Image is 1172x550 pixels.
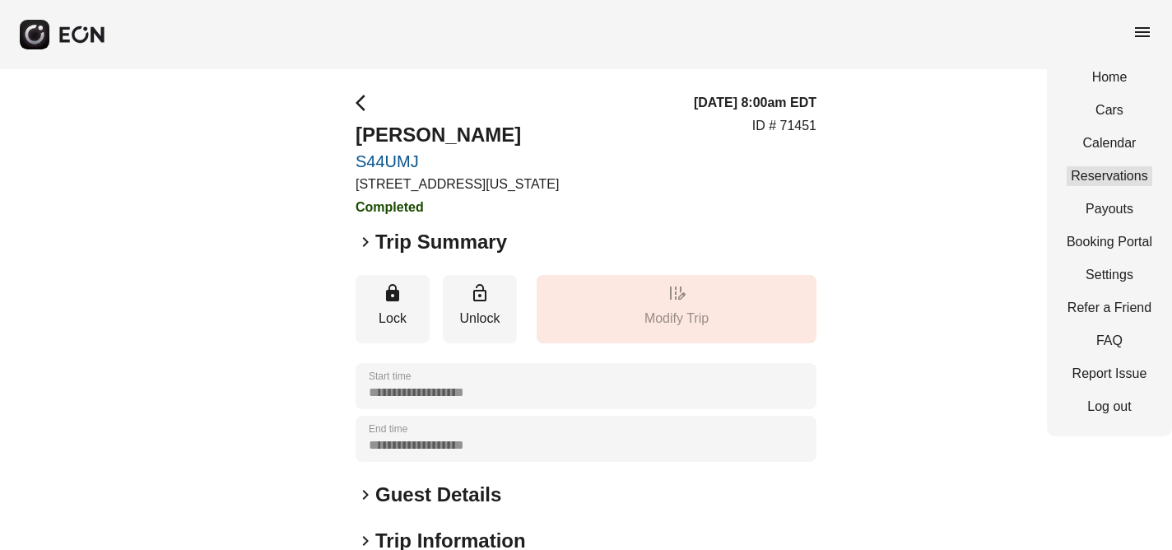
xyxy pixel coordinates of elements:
[356,275,430,343] button: Lock
[356,232,375,252] span: keyboard_arrow_right
[1067,298,1152,318] a: Refer a Friend
[1132,22,1152,42] span: menu
[356,198,559,217] h3: Completed
[1067,364,1152,384] a: Report Issue
[694,93,816,113] h3: [DATE] 8:00am EDT
[1067,133,1152,153] a: Calendar
[1067,397,1152,417] a: Log out
[375,482,501,508] h2: Guest Details
[470,283,490,303] span: lock_open
[1067,68,1152,87] a: Home
[364,309,421,329] p: Lock
[383,283,402,303] span: lock
[356,485,375,505] span: keyboard_arrow_right
[451,309,509,329] p: Unlock
[443,275,517,343] button: Unlock
[1067,331,1152,351] a: FAQ
[1067,265,1152,285] a: Settings
[356,122,559,148] h2: [PERSON_NAME]
[1067,100,1152,120] a: Cars
[356,175,559,194] p: [STREET_ADDRESS][US_STATE]
[1067,166,1152,186] a: Reservations
[1067,232,1152,252] a: Booking Portal
[356,93,375,113] span: arrow_back_ios
[356,151,559,171] a: S44UMJ
[1067,199,1152,219] a: Payouts
[375,229,507,255] h2: Trip Summary
[752,116,816,136] p: ID # 71451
